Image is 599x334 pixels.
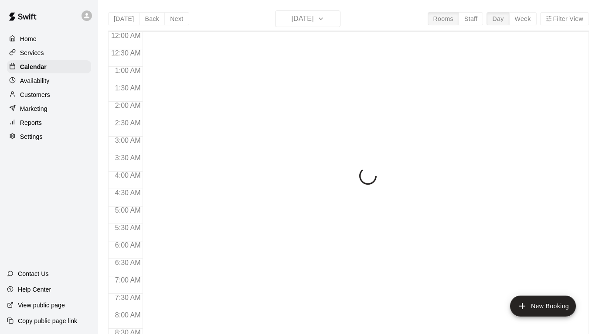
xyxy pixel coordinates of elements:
[113,311,143,319] span: 8:00 AM
[18,301,65,310] p: View public page
[7,32,91,45] a: Home
[20,62,47,71] p: Calendar
[113,224,143,231] span: 5:30 AM
[20,76,50,85] p: Availability
[18,269,49,278] p: Contact Us
[20,118,42,127] p: Reports
[113,119,143,127] span: 2:30 AM
[20,104,48,113] p: Marketing
[20,48,44,57] p: Services
[7,116,91,129] a: Reports
[113,207,143,214] span: 5:00 AM
[20,90,50,99] p: Customers
[113,189,143,196] span: 4:30 AM
[20,34,37,43] p: Home
[113,172,143,179] span: 4:00 AM
[7,130,91,143] a: Settings
[113,84,143,92] span: 1:30 AM
[18,285,51,294] p: Help Center
[113,154,143,162] span: 3:30 AM
[20,132,43,141] p: Settings
[18,317,77,325] p: Copy public page link
[510,296,576,317] button: add
[113,241,143,249] span: 6:00 AM
[7,102,91,115] a: Marketing
[113,259,143,266] span: 6:30 AM
[7,46,91,59] a: Services
[109,32,143,39] span: 12:00 AM
[113,294,143,301] span: 7:30 AM
[113,67,143,74] span: 1:00 AM
[7,74,91,87] a: Availability
[109,49,143,57] span: 12:30 AM
[7,60,91,73] a: Calendar
[113,102,143,109] span: 2:00 AM
[113,276,143,284] span: 7:00 AM
[7,88,91,101] a: Customers
[113,137,143,144] span: 3:00 AM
